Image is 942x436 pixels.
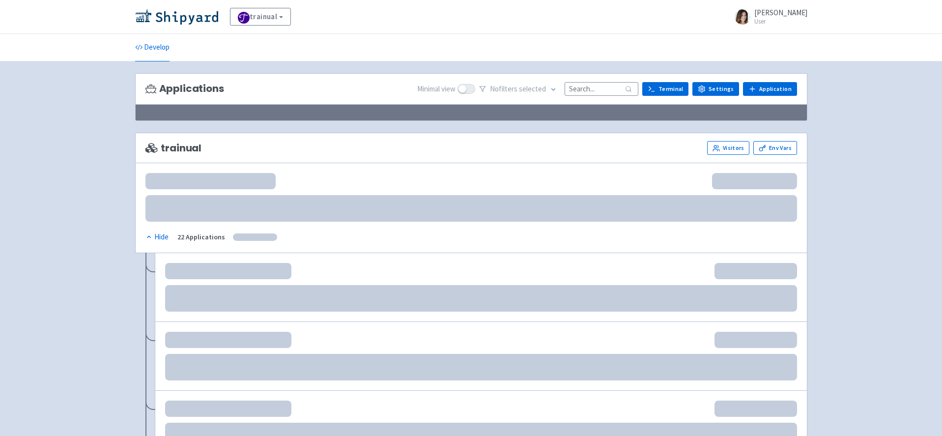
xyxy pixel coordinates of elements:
[565,82,638,95] input: Search...
[519,84,546,93] span: selected
[642,82,688,96] a: Terminal
[417,84,456,95] span: Minimal view
[145,232,169,243] div: Hide
[707,141,749,155] a: Visitors
[692,82,739,96] a: Settings
[490,84,546,95] span: No filter s
[729,9,807,25] a: [PERSON_NAME] User
[145,232,170,243] button: Hide
[177,232,225,243] div: 22 Applications
[753,141,797,155] a: Env Vars
[230,8,291,26] a: trainual
[145,83,224,94] h3: Applications
[135,34,170,61] a: Develop
[145,143,202,154] span: trainual
[754,8,807,17] span: [PERSON_NAME]
[135,9,218,25] img: Shipyard logo
[743,82,797,96] a: Application
[754,18,807,25] small: User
